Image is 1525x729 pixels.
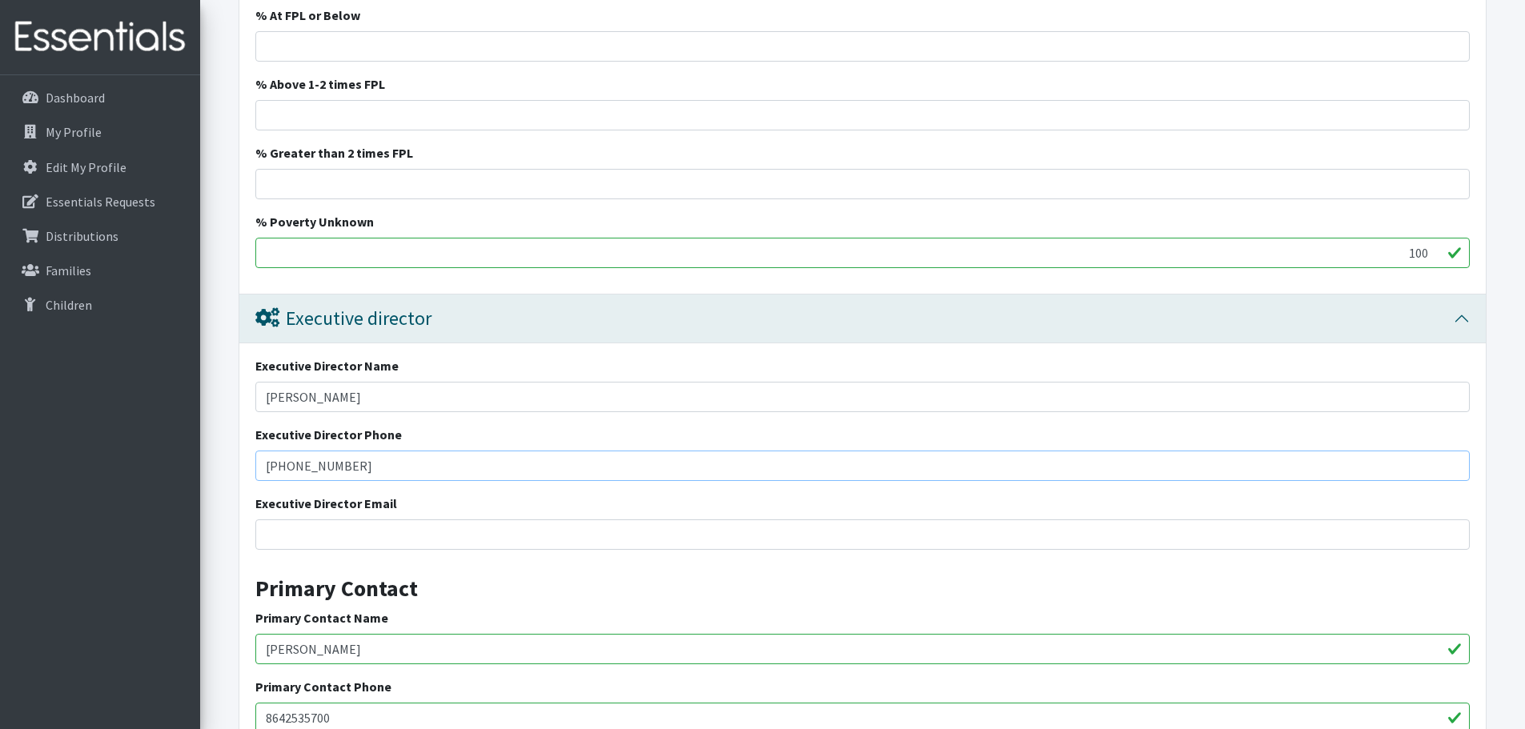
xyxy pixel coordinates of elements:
[255,574,418,603] strong: Primary Contact
[255,677,391,696] label: Primary Contact Phone
[46,194,155,210] p: Essentials Requests
[255,212,374,231] label: % Poverty Unknown
[6,82,194,114] a: Dashboard
[255,143,413,162] label: % Greater than 2 times FPL
[255,608,388,627] label: Primary Contact Name
[6,220,194,252] a: Distributions
[46,124,102,140] p: My Profile
[46,90,105,106] p: Dashboard
[6,254,194,286] a: Families
[46,297,92,313] p: Children
[6,151,194,183] a: Edit My Profile
[6,289,194,321] a: Children
[6,186,194,218] a: Essentials Requests
[239,294,1486,343] button: Executive director
[46,228,118,244] p: Distributions
[255,6,360,25] label: % At FPL or Below
[255,356,399,375] label: Executive Director Name
[255,425,402,444] label: Executive Director Phone
[6,10,194,64] img: HumanEssentials
[6,116,194,148] a: My Profile
[46,159,126,175] p: Edit My Profile
[46,262,91,278] p: Families
[255,74,385,94] label: % Above 1-2 times FPL
[255,307,431,330] div: Executive director
[255,494,397,513] label: Executive Director Email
